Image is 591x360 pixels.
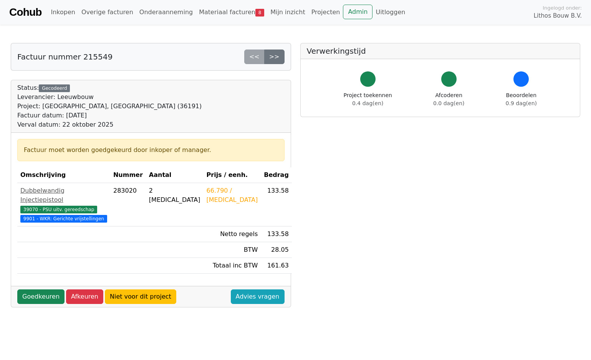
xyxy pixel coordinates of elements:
[48,5,78,20] a: Inkopen
[506,100,537,106] span: 0.9 dag(en)
[17,111,202,120] div: Factuur datum: [DATE]
[136,5,196,20] a: Onderaanneming
[204,167,261,183] th: Prijs / eenh.
[264,50,285,64] a: >>
[20,206,97,213] span: 39070 - PSU uitv. gereedschap
[543,4,582,12] span: Ingelogd onder:
[20,186,107,223] a: Dubbelwandig Injectiepistool39070 - PSU uitv. gereedschap 9901 - WKR: Gerichte vrijstellingen
[204,226,261,242] td: Netto regels
[261,226,292,242] td: 133.58
[17,167,110,183] th: Omschrijving
[261,167,292,183] th: Bedrag
[17,92,202,102] div: Leverancier: Leeuwbouw
[17,83,202,129] div: Status:
[261,183,292,226] td: 133.58
[17,120,202,129] div: Verval datum: 22 oktober 2025
[110,183,146,226] td: 283020
[506,91,537,107] div: Beoordelen
[17,102,202,111] div: Project: [GEOGRAPHIC_DATA], [GEOGRAPHIC_DATA] (36191)
[352,100,383,106] span: 0.4 dag(en)
[39,84,70,92] div: Gecodeerd
[110,167,146,183] th: Nummer
[261,258,292,274] td: 161.63
[433,100,464,106] span: 0.0 dag(en)
[204,258,261,274] td: Totaal inc BTW
[66,289,103,304] a: Afkeuren
[207,186,258,205] div: 66.790 / [MEDICAL_DATA]
[255,9,264,17] span: 8
[433,91,464,107] div: Afcoderen
[196,5,267,20] a: Materiaal facturen8
[149,186,200,205] div: 2 [MEDICAL_DATA]
[308,5,343,20] a: Projecten
[24,145,278,155] div: Factuur moet worden goedgekeurd door inkoper of manager.
[17,289,65,304] a: Goedkeuren
[344,91,392,107] div: Project toekennen
[20,215,107,223] span: 9901 - WKR: Gerichte vrijstellingen
[372,5,408,20] a: Uitloggen
[17,52,113,61] h5: Factuur nummer 215549
[105,289,176,304] a: Niet voor dit project
[204,242,261,258] td: BTW
[261,242,292,258] td: 28.05
[231,289,285,304] a: Advies vragen
[78,5,136,20] a: Overige facturen
[267,5,308,20] a: Mijn inzicht
[146,167,204,183] th: Aantal
[9,3,41,21] a: Cohub
[534,12,582,20] span: Lithos Bouw B.V.
[307,46,574,56] h5: Verwerkingstijd
[343,5,372,19] a: Admin
[20,186,107,205] div: Dubbelwandig Injectiepistool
